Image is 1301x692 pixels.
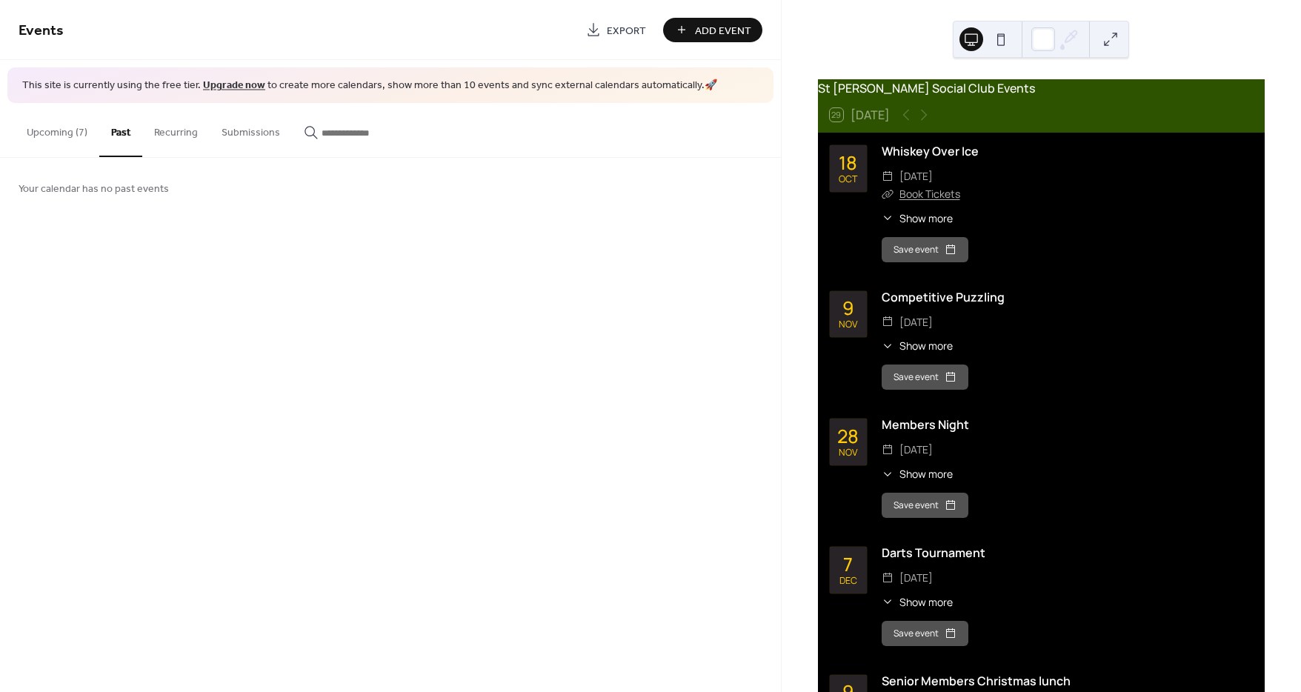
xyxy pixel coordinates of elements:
span: Show more [899,338,953,353]
div: Competitive Puzzling [882,288,1253,306]
div: ​ [882,167,894,185]
span: This site is currently using the free tier. to create more calendars, show more than 10 events an... [22,79,717,93]
div: 7 [843,555,853,573]
button: ​Show more [882,338,953,353]
div: ​ [882,466,894,482]
span: [DATE] [899,167,933,185]
div: ​ [882,441,894,459]
div: Members Night [882,416,1253,433]
div: ​ [882,594,894,610]
button: Save event [882,493,968,518]
span: Show more [899,594,953,610]
div: ​ [882,210,894,226]
div: Oct [839,175,857,184]
div: Dec [839,576,857,586]
div: 18 [839,153,857,172]
span: [DATE] [899,313,933,331]
span: Your calendar has no past events [19,181,169,196]
button: Submissions [210,103,292,156]
div: 9 [842,299,854,317]
a: Export [575,18,657,42]
button: ​Show more [882,594,953,610]
button: Add Event [663,18,762,42]
button: Save event [882,237,968,262]
button: ​Show more [882,210,953,226]
div: 28 [837,427,859,445]
div: Senior Members Christmas lunch [882,672,1253,690]
div: Nov [839,320,858,330]
span: Events [19,16,64,45]
button: ​Show more [882,466,953,482]
div: Darts Tournament [882,544,1253,562]
span: [DATE] [899,569,933,587]
div: Nov [839,448,858,458]
button: Recurring [142,103,210,156]
a: Book Tickets [899,187,960,201]
div: St [PERSON_NAME] Social Club Events [818,79,1265,97]
button: Save event [882,621,968,646]
div: ​ [882,338,894,353]
span: [DATE] [899,441,933,459]
div: ​ [882,569,894,587]
div: ​ [882,185,894,203]
div: ​ [882,313,894,331]
a: Upgrade now [203,76,265,96]
span: Show more [899,466,953,482]
button: Upcoming (7) [15,103,99,156]
span: Export [607,23,646,39]
span: Show more [899,210,953,226]
button: Past [99,103,142,157]
span: Add Event [695,23,751,39]
a: Whiskey Over Ice [882,143,979,159]
button: Save event [882,365,968,390]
